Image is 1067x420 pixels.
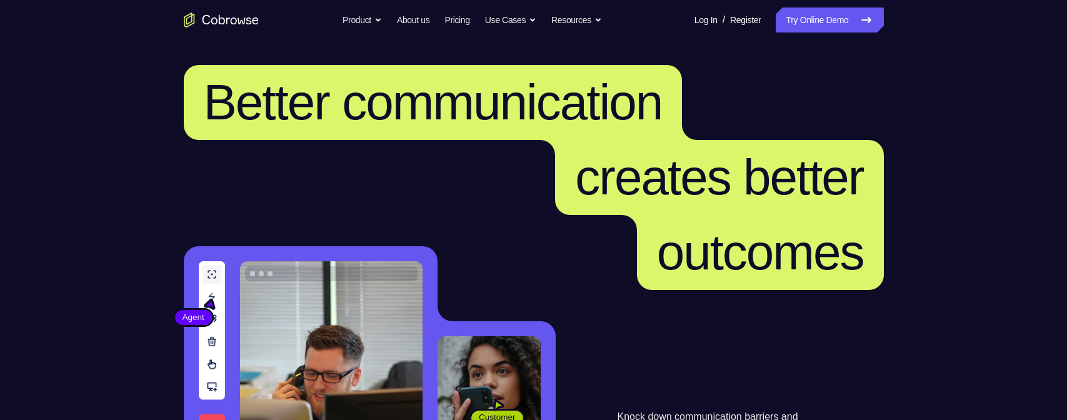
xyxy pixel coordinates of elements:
[657,224,864,280] span: outcomes
[723,12,725,27] span: /
[204,74,663,130] span: Better communication
[551,7,602,32] button: Resources
[444,7,469,32] a: Pricing
[397,7,429,32] a: About us
[184,12,259,27] a: Go to the home page
[694,7,718,32] a: Log In
[343,7,382,32] button: Product
[485,7,536,32] button: Use Cases
[730,7,761,32] a: Register
[175,311,212,324] span: Agent
[776,7,883,32] a: Try Online Demo
[575,149,863,205] span: creates better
